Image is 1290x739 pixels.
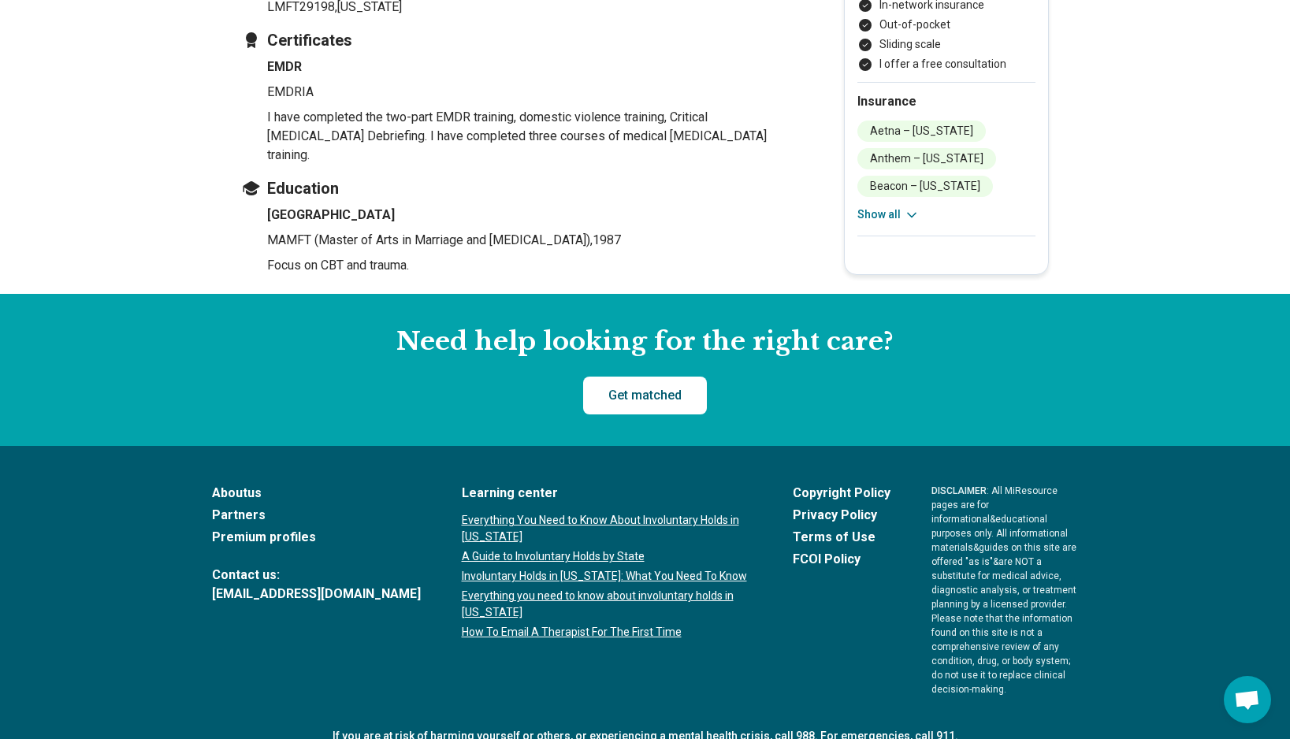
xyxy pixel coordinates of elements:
li: Out-of-pocket [857,17,1035,33]
p: EMDRIA [267,83,794,102]
span: Contact us: [212,566,421,585]
button: Show all [857,206,920,223]
a: A Guide to Involuntary Holds by State [462,548,752,565]
p: I have completed the two-part EMDR training, domestic violence training, Critical [MEDICAL_DATA] ... [267,108,794,165]
h3: Certificates [242,29,794,51]
a: Everything you need to know about involuntary holds in [US_STATE] [462,588,752,621]
a: Privacy Policy [793,506,890,525]
a: Get matched [583,377,707,414]
p: Focus on CBT and trauma. [267,256,794,275]
a: How To Email A Therapist For The First Time [462,624,752,641]
a: Premium profiles [212,528,421,547]
li: Beacon – [US_STATE] [857,176,993,197]
a: [EMAIL_ADDRESS][DOMAIN_NAME] [212,585,421,603]
li: I offer a free consultation [857,56,1035,72]
a: FCOI Policy [793,550,890,569]
h2: Need help looking for the right care? [13,325,1277,358]
a: Partners [212,506,421,525]
p: MAMFT (Master of Arts in Marriage and [MEDICAL_DATA]) , 1987 [267,231,794,250]
h2: Insurance [857,92,1035,111]
p: : All MiResource pages are for informational & educational purposes only. All informational mater... [931,484,1079,696]
li: Anthem – [US_STATE] [857,148,996,169]
a: Everything You Need to Know About Involuntary Holds in [US_STATE] [462,512,752,545]
h4: EMDR [267,58,794,76]
a: Learning center [462,484,752,503]
a: Aboutus [212,484,421,503]
h4: [GEOGRAPHIC_DATA] [267,206,794,225]
li: Aetna – [US_STATE] [857,121,986,142]
a: Terms of Use [793,528,890,547]
span: DISCLAIMER [931,485,987,496]
div: Open chat [1224,676,1271,723]
a: Copyright Policy [793,484,890,503]
a: Involuntary Holds in [US_STATE]: What You Need To Know [462,568,752,585]
h3: Education [242,177,794,199]
li: Sliding scale [857,36,1035,53]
